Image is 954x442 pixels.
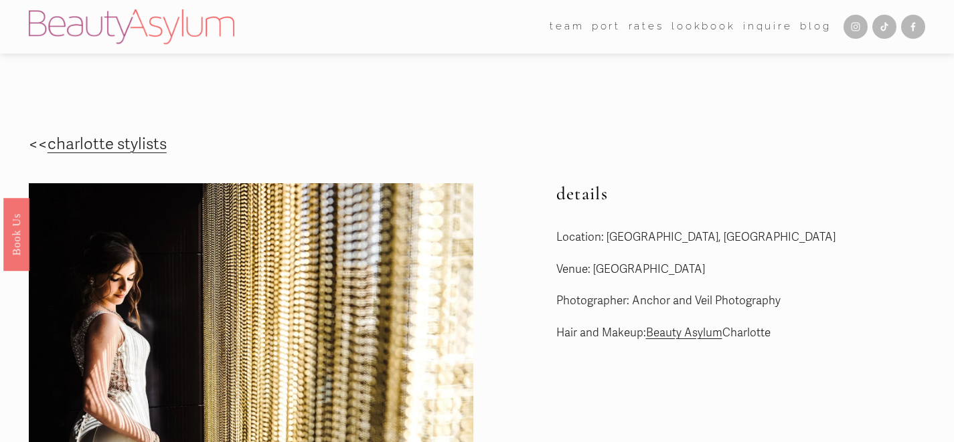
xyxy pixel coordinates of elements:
a: port [592,17,621,37]
img: Beauty Asylum | Bridal Hair &amp; Makeup Charlotte &amp; Atlanta [29,9,234,44]
p: Venue: [GEOGRAPHIC_DATA] [556,259,926,280]
p: << [29,130,210,159]
a: TikTok [872,15,896,39]
a: Instagram [844,15,868,39]
a: Beauty Asylum [646,326,722,340]
p: Photographer: Anchor and Veil Photography [556,291,926,312]
p: Hair and Makeup: Charlotte [556,323,926,344]
h2: details [556,183,926,205]
a: Inquire [743,17,793,37]
p: Location: [GEOGRAPHIC_DATA], [GEOGRAPHIC_DATA] [556,227,926,248]
a: Lookbook [671,17,736,37]
a: charlotte stylists [48,134,167,154]
span: team [550,17,584,36]
a: Book Us [3,197,29,270]
a: Blog [800,17,831,37]
a: Rates [629,17,664,37]
a: folder dropdown [550,17,584,37]
a: Facebook [901,15,925,39]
